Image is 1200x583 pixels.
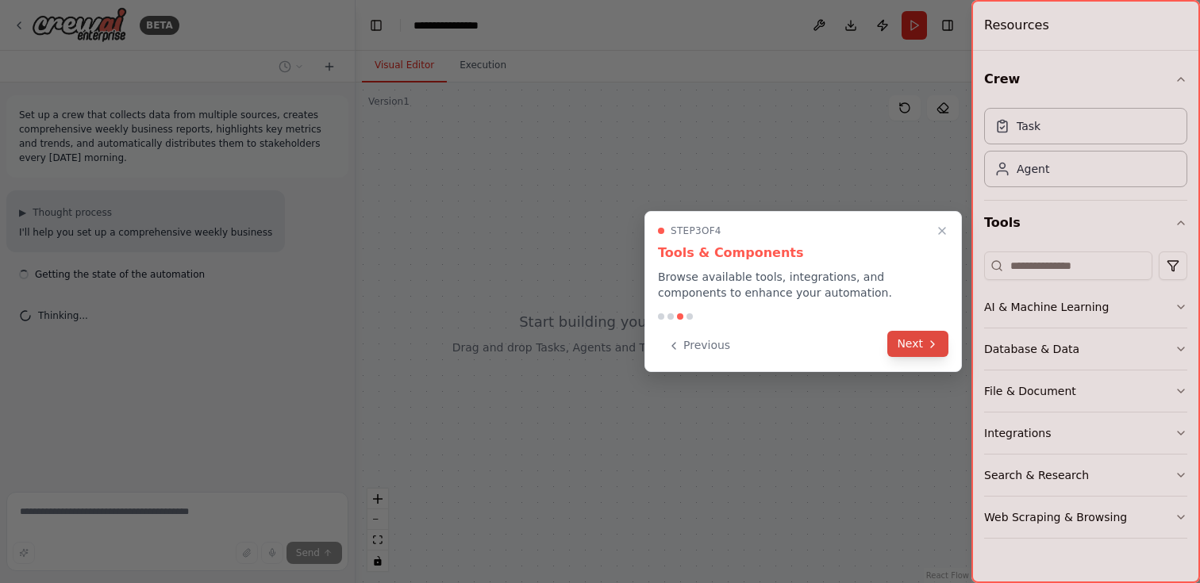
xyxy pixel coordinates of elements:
p: Browse available tools, integrations, and components to enhance your automation. [658,269,948,301]
button: Close walkthrough [933,221,952,240]
span: Step 3 of 4 [671,224,721,237]
h3: Tools & Components [658,244,948,263]
button: Next [887,331,948,357]
button: Previous [658,332,740,359]
button: Hide left sidebar [365,14,387,36]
